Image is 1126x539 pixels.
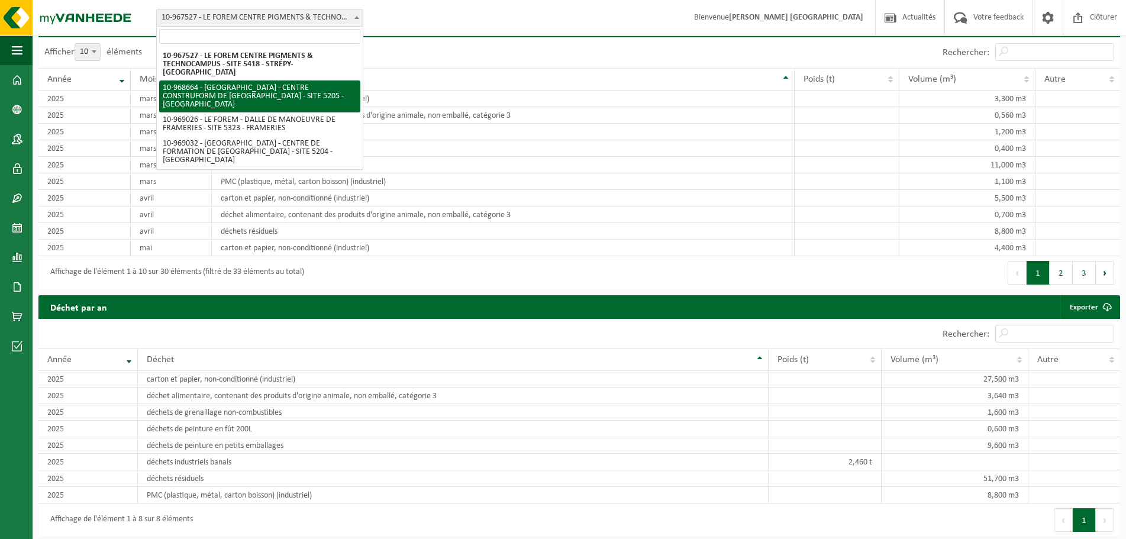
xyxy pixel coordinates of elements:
td: 8,800 m3 [882,487,1028,504]
label: Rechercher: [943,48,989,57]
strong: [PERSON_NAME] [GEOGRAPHIC_DATA] [729,13,863,22]
label: Afficher éléments [44,47,142,57]
td: déchet alimentaire, contenant des produits d'origine animale, non emballé, catégorie 3 [212,107,795,124]
li: 10-969026 - LE FOREM - DALLE DE MANOEUVRE DE FRAMERIES - SITE 5323 - FRAMERIES [159,112,360,136]
td: 2,460 t [769,454,882,470]
td: 1,100 m3 [899,173,1035,190]
td: déchets de peinture en petits emballages [138,437,768,454]
td: 1,200 m3 [899,124,1035,140]
td: 2025 [38,157,131,173]
span: Année [47,355,72,364]
button: Previous [1054,508,1073,532]
button: 2 [1050,261,1073,285]
button: Previous [1008,261,1027,285]
span: Année [47,75,72,84]
td: mars [131,140,212,157]
button: 3 [1073,261,1096,285]
td: déchets de grenaillage non-combustibles [212,124,795,140]
td: 2025 [38,371,138,388]
td: mars [131,91,212,107]
td: 0,700 m3 [899,206,1035,223]
td: PMC (plastique, métal, carton boisson) (industriel) [138,487,768,504]
td: carton et papier, non-conditionné (industriel) [212,91,795,107]
span: 10-967527 - LE FOREM CENTRE PIGMENTS & TECHNOCAMPUS - SITE 5418 - STRÉPY-BRACQUEGNIES [157,9,363,26]
td: 8,800 m3 [899,223,1035,240]
td: mars [131,157,212,173]
td: 2025 [38,190,131,206]
td: mars [131,173,212,190]
td: déchets résiduels [138,470,768,487]
td: avril [131,223,212,240]
button: Next [1096,508,1114,532]
button: Next [1096,261,1114,285]
td: 3,640 m3 [882,388,1028,404]
td: 2025 [38,421,138,437]
span: Autre [1044,75,1066,84]
button: 1 [1027,261,1050,285]
td: déchets résiduels [212,157,795,173]
td: déchets de grenaillage non-combustibles [138,404,768,421]
span: Déchet [147,355,174,364]
td: déchets de peinture en fût 200L [138,421,768,437]
td: PMC (plastique, métal, carton boisson) (industriel) [212,173,795,190]
td: 11,000 m3 [899,157,1035,173]
li: 10-969032 - [GEOGRAPHIC_DATA] - CENTRE DE FORMATION DE [GEOGRAPHIC_DATA] - SITE 5204 - [GEOGRAPHI... [159,136,360,168]
td: 2025 [38,107,131,124]
td: déchets industriels banals [138,454,768,470]
span: 10 [75,44,100,60]
li: 10-967527 - LE FOREM CENTRE PIGMENTS & TECHNOCAMPUS - SITE 5418 - STRÉPY-[GEOGRAPHIC_DATA] [159,49,360,80]
td: 2025 [38,388,138,404]
td: mars [131,124,212,140]
td: 2025 [38,487,138,504]
td: 1,600 m3 [882,404,1028,421]
td: 2025 [38,91,131,107]
td: 2025 [38,223,131,240]
td: carton et papier, non-conditionné (industriel) [212,190,795,206]
td: 27,500 m3 [882,371,1028,388]
td: 4,400 m3 [899,240,1035,256]
td: 3,300 m3 [899,91,1035,107]
td: 0,600 m3 [882,421,1028,437]
td: 2025 [38,240,131,256]
label: Rechercher: [943,330,989,339]
td: 2025 [38,140,131,157]
td: 2025 [38,454,138,470]
button: 1 [1073,508,1096,532]
td: 2025 [38,470,138,487]
td: mai [131,240,212,256]
span: Poids (t) [804,75,835,84]
td: 2025 [38,206,131,223]
td: carton et papier, non-conditionné (industriel) [138,371,768,388]
td: déchet alimentaire, contenant des produits d'origine animale, non emballé, catégorie 3 [212,206,795,223]
li: 10-968664 - [GEOGRAPHIC_DATA] - CENTRE CONSTRUFORM DE [GEOGRAPHIC_DATA] - SITE 5205 - [GEOGRAPHIC... [159,80,360,112]
td: 0,560 m3 [899,107,1035,124]
span: Autre [1037,355,1059,364]
span: Volume (m³) [908,75,956,84]
td: déchets résiduels [212,223,795,240]
td: 5,500 m3 [899,190,1035,206]
td: 2025 [38,173,131,190]
span: Volume (m³) [891,355,938,364]
td: avril [131,190,212,206]
td: 0,400 m3 [899,140,1035,157]
a: Exporter [1060,295,1119,319]
td: mars [131,107,212,124]
span: Poids (t) [777,355,809,364]
span: 10-967527 - LE FOREM CENTRE PIGMENTS & TECHNOCAMPUS - SITE 5418 - STRÉPY-BRACQUEGNIES [156,9,363,27]
h2: Déchet par an [38,295,119,318]
td: carton et papier, non-conditionné (industriel) [212,240,795,256]
span: Mois [140,75,159,84]
td: 2025 [38,404,138,421]
td: 9,600 m3 [882,437,1028,454]
td: déchet alimentaire, contenant des produits d'origine animale, non emballé, catégorie 3 [138,388,768,404]
td: 2025 [38,437,138,454]
td: déchets de peinture en fût 200L [212,140,795,157]
td: 51,700 m3 [882,470,1028,487]
div: Affichage de l'élément 1 à 8 sur 8 éléments [44,509,193,531]
td: avril [131,206,212,223]
td: 2025 [38,124,131,140]
div: Affichage de l'élément 1 à 10 sur 30 éléments (filtré de 33 éléments au total) [44,262,304,283]
span: 10 [75,43,101,61]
